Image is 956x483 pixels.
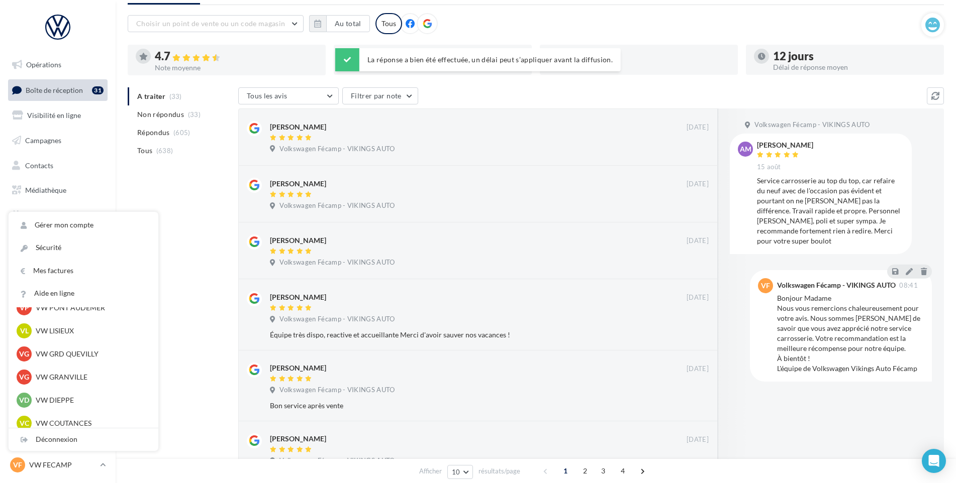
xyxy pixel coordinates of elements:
div: Note moyenne [155,64,318,71]
span: Non répondus [137,109,184,119]
span: VD [19,395,29,405]
span: 10 [452,468,460,476]
a: Campagnes [6,130,110,151]
span: Tous [137,146,152,156]
span: VC [20,418,29,428]
div: [PERSON_NAME] [270,292,326,302]
div: [PERSON_NAME] [270,434,326,444]
a: PLV et print personnalisable [6,230,110,260]
span: VP [20,303,29,313]
span: VL [20,326,29,336]
span: 15 août [757,163,781,172]
div: Service carrosserie au top du top, car refaire du neuf avec de l'occasion pas évident et pourtant... [757,176,904,246]
span: [DATE] [687,435,709,444]
div: 12 jours [773,51,936,62]
button: Au total [326,15,370,32]
span: AM [740,144,751,154]
div: [PERSON_NAME] [270,122,326,132]
div: Équipe très dispo, reactive et accueillante Merci d'avoir sauver nos vacances ! [270,330,643,340]
span: Volkswagen Fécamp - VIKINGS AUTO [279,386,395,395]
a: Médiathèque [6,180,110,201]
span: [DATE] [687,293,709,302]
a: Campagnes DataOnDemand [6,263,110,293]
div: [PERSON_NAME] [270,363,326,373]
a: Calendrier [6,205,110,226]
a: Gérer mon compte [9,214,158,236]
a: Visibilité en ligne [6,105,110,126]
a: Boîte de réception31 [6,79,110,101]
span: Volkswagen Fécamp - VIKINGS AUTO [279,258,395,267]
p: VW GRD QUEVILLY [36,349,146,359]
div: 31 [92,86,104,94]
span: 3 [595,463,611,479]
a: Mes factures [9,260,158,282]
a: Opérations [6,54,110,75]
div: Volkswagen Fécamp - VIKINGS AUTO [777,282,896,289]
div: 95 % [567,51,730,62]
span: [DATE] [687,236,709,246]
a: Aide en ligne [9,282,158,305]
span: VG [19,372,29,382]
span: VF [13,460,22,470]
span: Volkswagen Fécamp - VIKINGS AUTO [279,456,395,465]
button: 10 [447,465,473,479]
span: 08:41 [899,282,918,289]
div: La réponse a bien été effectuée, un délai peut s’appliquer avant la diffusion. [335,48,621,71]
span: Volkswagen Fécamp - VIKINGS AUTO [279,315,395,324]
p: VW DIEPPE [36,395,146,405]
span: Volkswagen Fécamp - VIKINGS AUTO [279,201,395,210]
div: Déconnexion [9,428,158,451]
p: VW COUTANCES [36,418,146,428]
span: Contacts [25,161,53,169]
span: 4 [615,463,631,479]
p: VW PONT AUDEMER [36,303,146,313]
span: VG [19,349,29,359]
span: (605) [173,129,190,137]
span: Campagnes [25,136,61,145]
a: Sécurité [9,236,158,259]
span: Volkswagen Fécamp - VIKINGS AUTO [279,145,395,154]
div: Bon service après vente [270,401,643,411]
div: 4.7 [155,51,318,62]
span: Afficher [419,466,442,476]
button: Au total [309,15,370,32]
a: VF VW FECAMP [8,455,108,474]
p: VW LISIEUX [36,326,146,336]
div: [PERSON_NAME] [757,142,813,149]
button: Tous les avis [238,87,339,104]
div: Délai de réponse moyen [773,64,936,71]
span: (33) [188,110,201,118]
span: [DATE] [687,123,709,132]
span: 1 [557,463,573,479]
span: Choisir un point de vente ou un code magasin [136,19,285,28]
a: Contacts [6,155,110,176]
span: (638) [156,147,173,155]
div: Tous [375,13,402,34]
div: [PERSON_NAME] [270,235,326,246]
div: Open Intercom Messenger [922,449,946,473]
div: Taux de réponse [567,64,730,71]
span: Visibilité en ligne [27,111,81,119]
button: Choisir un point de vente ou un code magasin [128,15,304,32]
div: [PERSON_NAME] [270,179,326,189]
button: Filtrer par note [342,87,418,104]
p: VW FECAMP [29,460,96,470]
div: Bonjour Madame Nous vous remercions chaleureusement pour votre avis. Nous sommes [PERSON_NAME] de... [777,293,924,374]
span: Calendrier [25,211,59,219]
span: résultats/page [479,466,520,476]
span: 2 [577,463,593,479]
span: VF [761,281,770,291]
p: VW GRANVILLE [36,372,146,382]
span: [DATE] [687,365,709,374]
span: Opérations [26,60,61,69]
span: Médiathèque [25,186,66,194]
span: [DATE] [687,180,709,189]
span: Répondus [137,128,170,138]
span: Volkswagen Fécamp - VIKINGS AUTO [754,120,870,130]
span: Boîte de réception [26,85,83,94]
span: Tous les avis [247,91,288,100]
